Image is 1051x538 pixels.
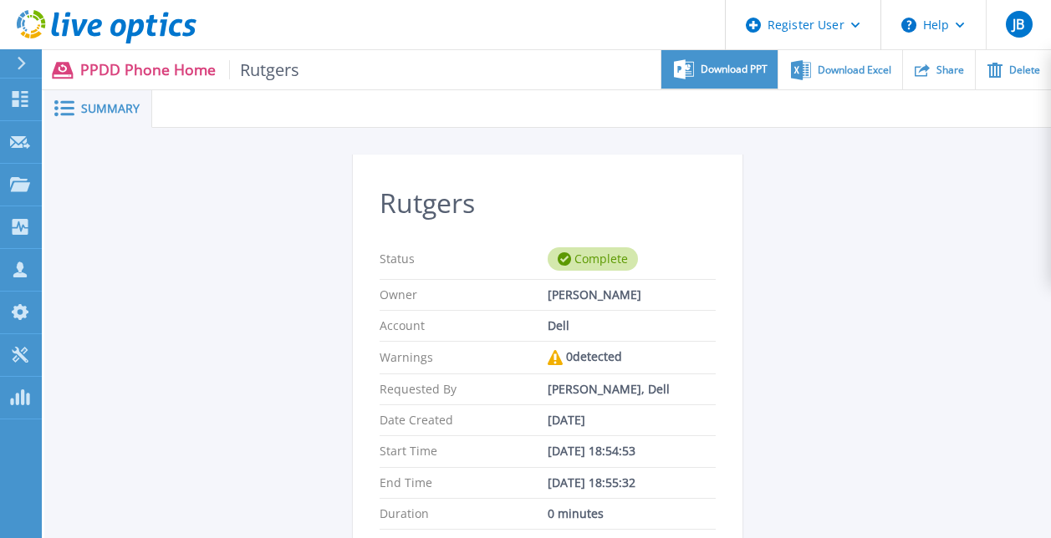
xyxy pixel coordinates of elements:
h2: Rutgers [380,188,716,219]
p: Requested By [380,383,548,396]
div: Dell [548,319,716,332]
p: PPDD Phone Home [80,60,300,79]
p: Date Created [380,414,548,427]
div: [DATE] 18:54:53 [548,444,716,458]
div: 0 minutes [548,507,716,520]
div: 0 detected [548,350,716,365]
span: Share [936,65,964,75]
p: Owner [380,288,548,302]
span: Summary [81,103,140,114]
span: Delete [1009,65,1040,75]
div: Complete [548,247,638,271]
div: [DATE] 18:55:32 [548,476,716,490]
p: Status [380,247,548,271]
p: Duration [380,507,548,520]
div: [DATE] [548,414,716,427]
p: Account [380,319,548,332]
p: Warnings [380,350,548,365]
span: JB [1013,18,1024,31]
div: [PERSON_NAME] [548,288,716,302]
span: Rutgers [229,60,300,79]
span: Download PPT [701,64,768,74]
p: End Time [380,476,548,490]
div: [PERSON_NAME], Dell [548,383,716,396]
p: Start Time [380,444,548,458]
span: Download Excel [818,65,891,75]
